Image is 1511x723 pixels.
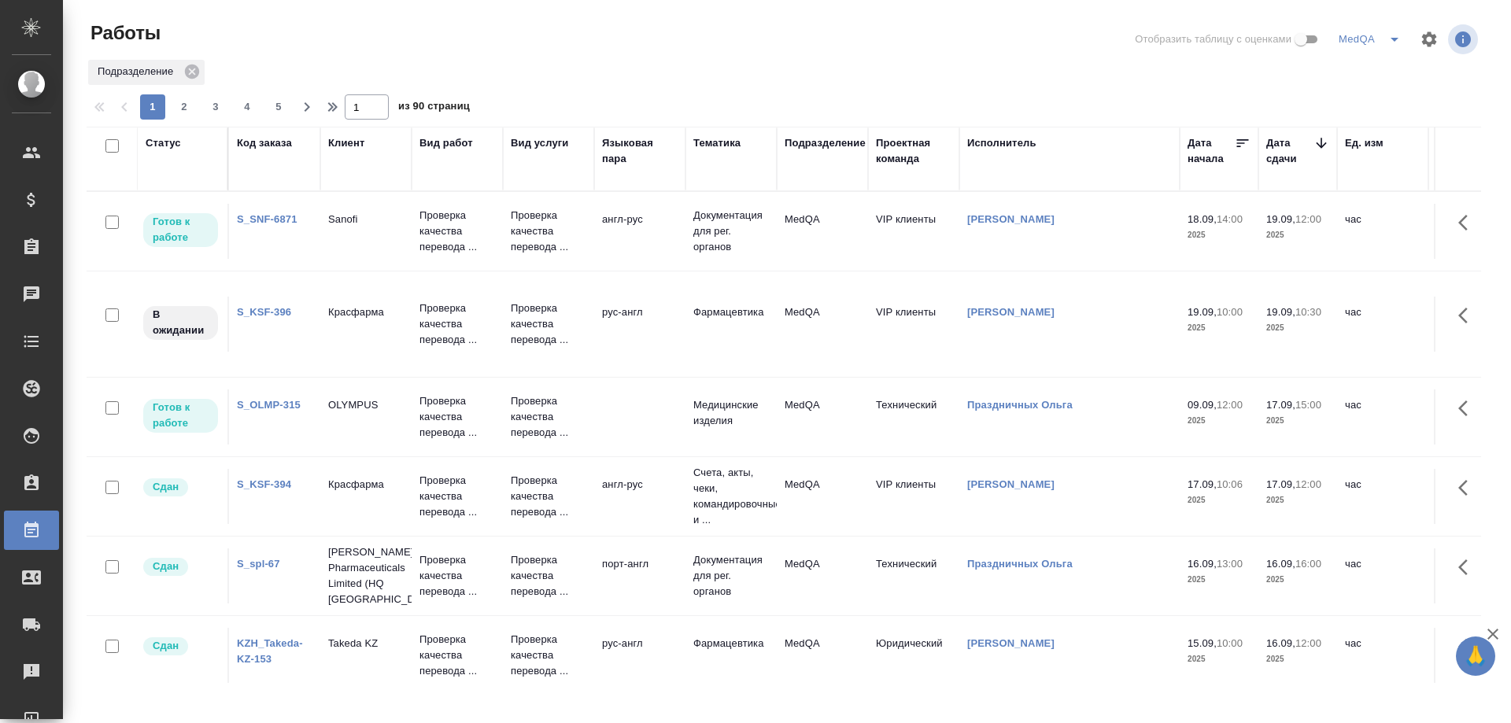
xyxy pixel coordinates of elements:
[142,397,220,434] div: Исполнитель может приступить к работе
[511,135,569,151] div: Вид услуги
[266,99,291,115] span: 5
[1337,469,1428,524] td: час
[203,94,228,120] button: 3
[237,135,292,151] div: Код заказа
[398,97,470,120] span: из 90 страниц
[419,632,495,679] p: Проверка качества перевода ...
[419,473,495,520] p: Проверка качества перевода ...
[1188,413,1251,429] p: 2025
[693,552,769,599] p: Документация для рег. органов
[1428,628,1507,683] td: 3
[1449,389,1487,427] button: Здесь прячутся важные кнопки
[1449,204,1487,242] button: Здесь прячутся важные кнопки
[153,638,179,654] p: Сдан
[868,628,959,683] td: Юридический
[1217,306,1243,318] p: 10:00
[328,544,404,607] p: [PERSON_NAME] Pharmaceuticals Limited (HQ [GEOGRAPHIC_DATA])
[1266,399,1295,411] p: 17.09,
[1266,637,1295,649] p: 16.09,
[594,548,685,603] td: порт-англ
[1449,548,1487,586] button: Здесь прячутся важные кнопки
[777,204,868,259] td: MedQA
[511,208,586,255] p: Проверка качества перевода ...
[1188,478,1217,490] p: 17.09,
[693,636,769,651] p: Фармацевтика
[1337,204,1428,259] td: час
[1266,320,1329,336] p: 2025
[511,473,586,520] p: Проверка качества перевода ...
[777,389,868,444] td: MedQA
[1345,135,1384,151] div: Ед. изм
[1135,31,1291,47] span: Отобразить таблицу с оценками
[237,478,291,490] a: S_KSF-394
[868,469,959,524] td: VIP клиенты
[777,628,868,683] td: MedQA
[1428,297,1507,352] td: 1
[87,20,161,46] span: Работы
[1266,135,1313,167] div: Дата сдачи
[172,94,197,120] button: 2
[419,393,495,441] p: Проверка качества перевода ...
[1188,227,1251,243] p: 2025
[594,297,685,352] td: рус-англ
[1295,213,1321,225] p: 12:00
[1188,558,1217,570] p: 16.09,
[146,135,181,151] div: Статус
[1266,413,1329,429] p: 2025
[1266,492,1329,508] p: 2025
[1337,628,1428,683] td: час
[1448,24,1481,54] span: Посмотреть информацию
[777,548,868,603] td: MedQA
[98,64,179,79] p: Подразделение
[1428,469,1507,524] td: 0.2
[1295,306,1321,318] p: 10:30
[328,212,404,227] p: Sanofi
[1428,389,1507,444] td: 4
[1188,637,1217,649] p: 15.09,
[868,204,959,259] td: VIP клиенты
[237,399,301,411] a: S_OLMP-315
[1188,306,1217,318] p: 19.09,
[266,94,291,120] button: 5
[967,213,1055,225] a: [PERSON_NAME]
[868,297,959,352] td: VIP клиенты
[1217,637,1243,649] p: 10:00
[876,135,951,167] div: Проектная команда
[1188,572,1251,588] p: 2025
[868,548,959,603] td: Технический
[1266,478,1295,490] p: 17.09,
[1337,548,1428,603] td: час
[328,477,404,492] p: Красфарма
[1428,548,1507,603] td: 1
[967,399,1073,411] a: Праздничных Ольга
[153,400,209,431] p: Готов к работе
[693,135,741,151] div: Тематика
[1266,306,1295,318] p: 19.09,
[1295,558,1321,570] p: 16:00
[1462,640,1489,673] span: 🙏
[785,135,866,151] div: Подразделение
[203,99,228,115] span: 3
[1188,399,1217,411] p: 09.09,
[1217,478,1243,490] p: 10:06
[1188,320,1251,336] p: 2025
[511,301,586,348] p: Проверка качества перевода ...
[1449,628,1487,666] button: Здесь прячутся важные кнопки
[237,637,303,665] a: KZH_Takeda-KZ-153
[1337,297,1428,352] td: час
[419,208,495,255] p: Проверка качества перевода ...
[1266,558,1295,570] p: 16.09,
[1295,637,1321,649] p: 12:00
[967,135,1036,151] div: Исполнитель
[1217,558,1243,570] p: 13:00
[594,628,685,683] td: рус-англ
[1217,213,1243,225] p: 14:00
[1217,399,1243,411] p: 12:00
[777,469,868,524] td: MedQA
[1449,297,1487,334] button: Здесь прячутся важные кнопки
[1410,20,1448,58] span: Настроить таблицу
[1188,651,1251,667] p: 2025
[693,465,769,528] p: Счета, акты, чеки, командировочные и ...
[153,559,179,574] p: Сдан
[511,552,586,599] p: Проверка качества перевода ...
